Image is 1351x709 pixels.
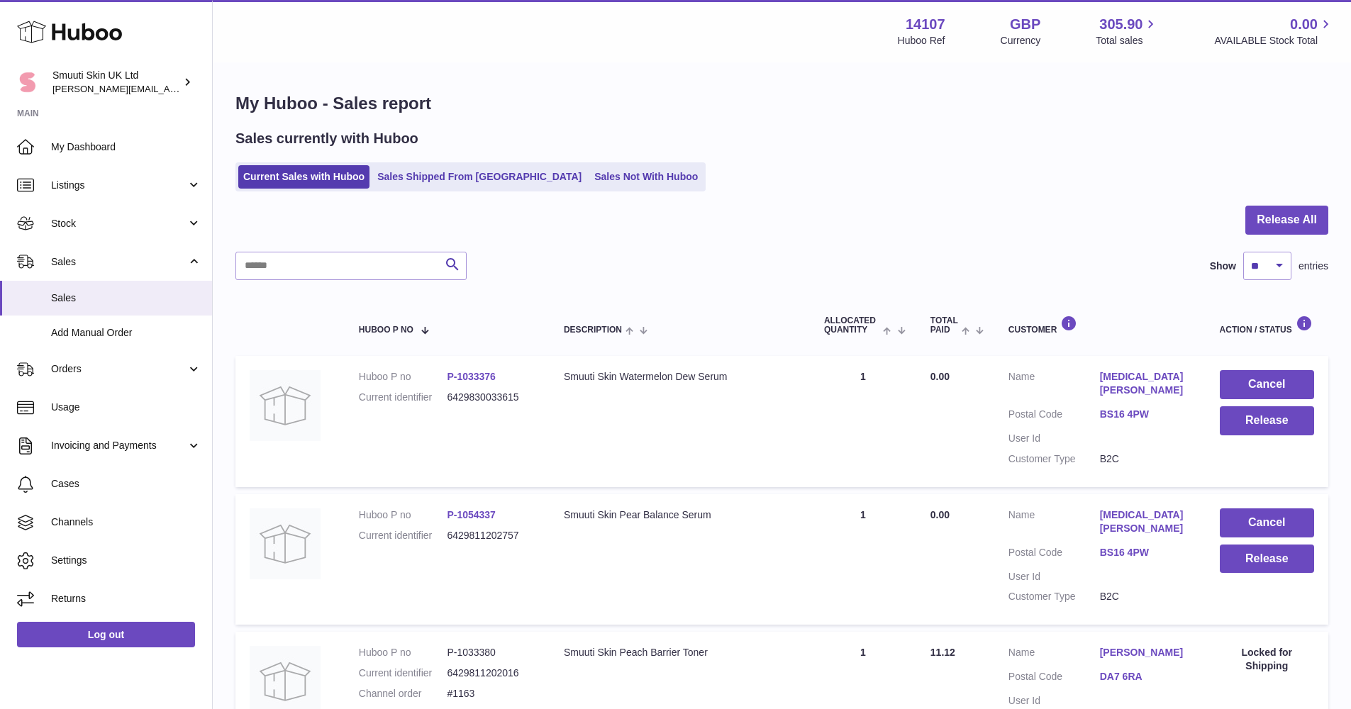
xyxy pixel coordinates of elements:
[51,140,201,154] span: My Dashboard
[447,687,535,700] dd: #1163
[51,179,187,192] span: Listings
[359,646,447,659] dt: Huboo P no
[1220,508,1314,537] button: Cancel
[51,554,201,567] span: Settings
[1290,15,1318,34] span: 0.00
[1100,370,1191,397] a: [MEDICAL_DATA][PERSON_NAME]
[1245,206,1328,235] button: Release All
[1100,646,1191,659] a: [PERSON_NAME]
[52,83,284,94] span: [PERSON_NAME][EMAIL_ADDRESS][DOMAIN_NAME]
[447,509,496,520] a: P-1054337
[359,370,447,384] dt: Huboo P no
[564,508,796,522] div: Smuuti Skin Pear Balance Serum
[51,401,201,414] span: Usage
[238,165,369,189] a: Current Sales with Huboo
[1096,15,1159,48] a: 305.90 Total sales
[564,646,796,659] div: Smuuti Skin Peach Barrier Toner
[447,371,496,382] a: P-1033376
[51,477,201,491] span: Cases
[1096,34,1159,48] span: Total sales
[17,622,195,647] a: Log out
[1008,316,1191,335] div: Customer
[1008,508,1100,539] dt: Name
[1100,546,1191,559] a: BS16 4PW
[906,15,945,34] strong: 14107
[51,255,187,269] span: Sales
[1008,546,1100,563] dt: Postal Code
[898,34,945,48] div: Huboo Ref
[1008,370,1100,401] dt: Name
[235,92,1328,115] h1: My Huboo - Sales report
[359,325,413,335] span: Huboo P no
[1100,590,1191,603] dd: B2C
[359,508,447,522] dt: Huboo P no
[447,646,535,659] dd: P-1033380
[1008,590,1100,603] dt: Customer Type
[250,370,321,441] img: no-photo.jpg
[1100,408,1191,421] a: BS16 4PW
[1008,646,1100,663] dt: Name
[1008,432,1100,445] dt: User Id
[1001,34,1041,48] div: Currency
[1099,15,1142,34] span: 305.90
[930,647,955,658] span: 11.12
[1100,670,1191,683] a: DA7 6RA
[250,508,321,579] img: no-photo.jpg
[1220,646,1314,673] div: Locked for Shipping
[810,356,916,486] td: 1
[1220,370,1314,399] button: Cancel
[51,592,201,605] span: Returns
[1008,452,1100,466] dt: Customer Type
[564,370,796,384] div: Smuuti Skin Watermelon Dew Serum
[1008,694,1100,708] dt: User Id
[51,217,187,230] span: Stock
[359,529,447,542] dt: Current identifier
[1220,545,1314,574] button: Release
[589,165,703,189] a: Sales Not With Huboo
[447,529,535,542] dd: 6429811202757
[1010,15,1040,34] strong: GBP
[235,129,418,148] h2: Sales currently with Huboo
[930,509,950,520] span: 0.00
[824,316,880,335] span: ALLOCATED Quantity
[359,666,447,680] dt: Current identifier
[1210,259,1236,273] label: Show
[52,69,180,96] div: Smuuti Skin UK Ltd
[1214,15,1334,48] a: 0.00 AVAILABLE Stock Total
[564,325,622,335] span: Description
[51,326,201,340] span: Add Manual Order
[1220,316,1314,335] div: Action / Status
[51,515,201,529] span: Channels
[447,666,535,680] dd: 6429811202016
[1008,408,1100,425] dt: Postal Code
[1008,570,1100,584] dt: User Id
[810,494,916,625] td: 1
[359,391,447,404] dt: Current identifier
[1220,406,1314,435] button: Release
[1100,452,1191,466] dd: B2C
[1214,34,1334,48] span: AVAILABLE Stock Total
[1100,508,1191,535] a: [MEDICAL_DATA][PERSON_NAME]
[1299,259,1328,273] span: entries
[930,316,958,335] span: Total paid
[1008,670,1100,687] dt: Postal Code
[17,72,38,93] img: ilona@beautyko.fi
[930,371,950,382] span: 0.00
[447,391,535,404] dd: 6429830033615
[51,362,187,376] span: Orders
[51,439,187,452] span: Invoicing and Payments
[372,165,586,189] a: Sales Shipped From [GEOGRAPHIC_DATA]
[359,687,447,700] dt: Channel order
[51,291,201,305] span: Sales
